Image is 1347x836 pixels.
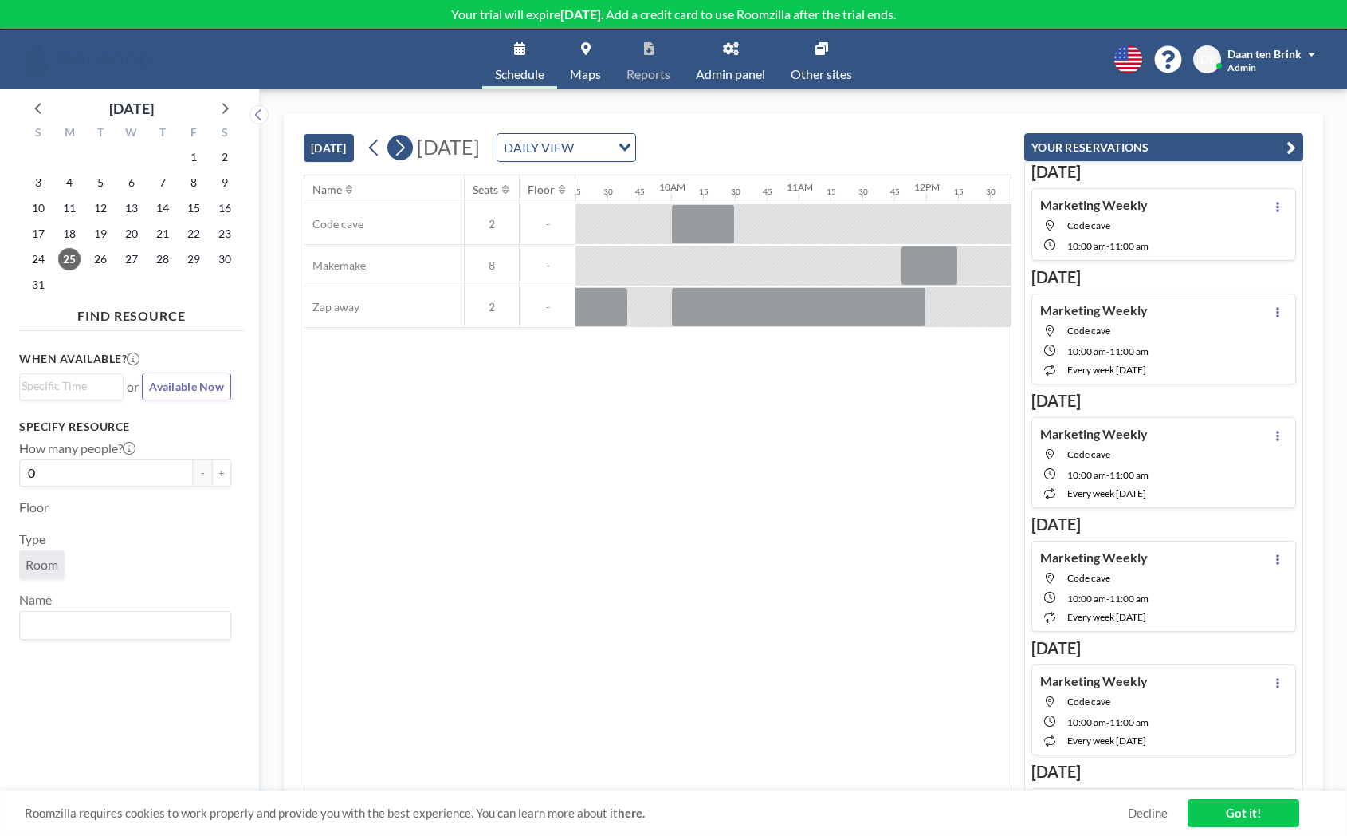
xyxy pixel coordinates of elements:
button: YOUR RESERVATIONS [1024,133,1303,161]
span: Friday, August 15, 2025 [183,197,205,219]
h3: [DATE] [1031,638,1296,658]
div: Search for option [20,612,230,639]
span: Saturday, August 23, 2025 [214,223,236,245]
button: [DATE] [304,134,354,162]
span: every week [DATE] [1067,364,1146,376]
span: Thursday, August 14, 2025 [151,197,174,219]
span: 11:00 AM [1109,716,1149,728]
span: Friday, August 1, 2025 [183,146,205,168]
span: 10:00 AM [1067,240,1106,252]
span: Available Now [149,380,224,393]
input: Search for option [22,377,114,395]
div: S [209,124,240,144]
h3: [DATE] [1031,267,1296,287]
span: every week [DATE] [1067,611,1146,623]
h4: Marketing Weekly [1040,302,1148,318]
span: Monday, August 4, 2025 [58,172,81,194]
div: 15 [571,187,581,197]
span: Friday, August 22, 2025 [183,223,205,245]
h4: Marketing Weekly [1040,197,1148,213]
span: Saturday, August 9, 2025 [214,172,236,194]
h3: [DATE] [1031,162,1296,182]
a: Got it! [1188,799,1299,827]
span: Other sites [791,68,852,81]
b: [DATE] [560,6,601,22]
h4: Marketing Weekly [1040,673,1148,689]
span: Code cave [304,217,363,231]
div: S [23,124,54,144]
div: W [116,124,147,144]
span: Sunday, August 10, 2025 [27,197,49,219]
div: 30 [858,187,868,197]
span: Tuesday, August 19, 2025 [89,223,112,245]
a: Admin panel [683,30,778,89]
span: Wednesday, August 27, 2025 [120,248,143,270]
div: 30 [731,187,740,197]
span: Sunday, August 31, 2025 [27,274,49,296]
span: 11:00 AM [1109,593,1149,605]
span: every week [DATE] [1067,487,1146,499]
a: Decline [1128,806,1168,821]
span: 10:00 AM [1067,716,1106,728]
span: Saturday, August 16, 2025 [214,197,236,219]
span: Code cave [1067,696,1110,708]
span: Wednesday, August 6, 2025 [120,172,143,194]
div: 15 [954,187,964,197]
h4: Marketing Weekly [1040,426,1148,442]
span: - [1106,716,1109,728]
h4: Marketing Weekly [1040,550,1148,566]
span: - [520,300,575,314]
span: - [1106,593,1109,605]
a: Schedule [482,30,557,89]
span: Room [26,557,58,573]
div: 10AM [659,181,685,193]
h3: Specify resource [19,420,231,434]
label: Name [19,592,52,608]
span: 10:00 AM [1067,345,1106,357]
span: Wednesday, August 20, 2025 [120,223,143,245]
span: Friday, August 8, 2025 [183,172,205,194]
label: Floor [19,499,49,515]
span: - [1106,240,1109,252]
div: 12PM [914,181,940,193]
div: 30 [603,187,613,197]
span: Code cave [1067,325,1110,337]
span: - [520,217,575,231]
span: DAILY VIEW [501,137,577,158]
label: How many people? [19,440,135,456]
div: Search for option [20,374,123,398]
span: Sunday, August 24, 2025 [27,248,49,270]
span: [DATE] [417,135,480,159]
span: Admin panel [696,68,765,81]
span: Monday, August 11, 2025 [58,197,81,219]
div: 15 [699,187,709,197]
span: Sunday, August 17, 2025 [27,223,49,245]
span: Monday, August 25, 2025 [58,248,81,270]
span: Friday, August 29, 2025 [183,248,205,270]
div: 30 [986,187,996,197]
span: Monday, August 18, 2025 [58,223,81,245]
span: Code cave [1067,572,1110,584]
span: Makemake [304,258,366,273]
div: M [54,124,85,144]
span: 10:00 AM [1067,469,1106,481]
div: 45 [635,187,645,197]
span: Zap away [304,300,359,314]
span: Sunday, August 3, 2025 [27,172,49,194]
h3: [DATE] [1031,515,1296,534]
span: 11:00 AM [1109,240,1149,252]
span: 10:00 AM [1067,593,1106,605]
label: Type [19,531,45,547]
span: Roomzilla requires cookies to work properly and provide you with the best experience. You can lea... [25,806,1128,821]
a: Other sites [778,30,865,89]
img: organization-logo [26,44,151,76]
input: Search for option [579,137,609,158]
span: - [520,258,575,273]
span: Thursday, August 7, 2025 [151,172,174,194]
span: Tuesday, August 12, 2025 [89,197,112,219]
span: Maps [570,68,601,81]
span: 2 [465,217,519,231]
div: 45 [763,187,772,197]
span: Saturday, August 30, 2025 [214,248,236,270]
span: Tuesday, August 5, 2025 [89,172,112,194]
